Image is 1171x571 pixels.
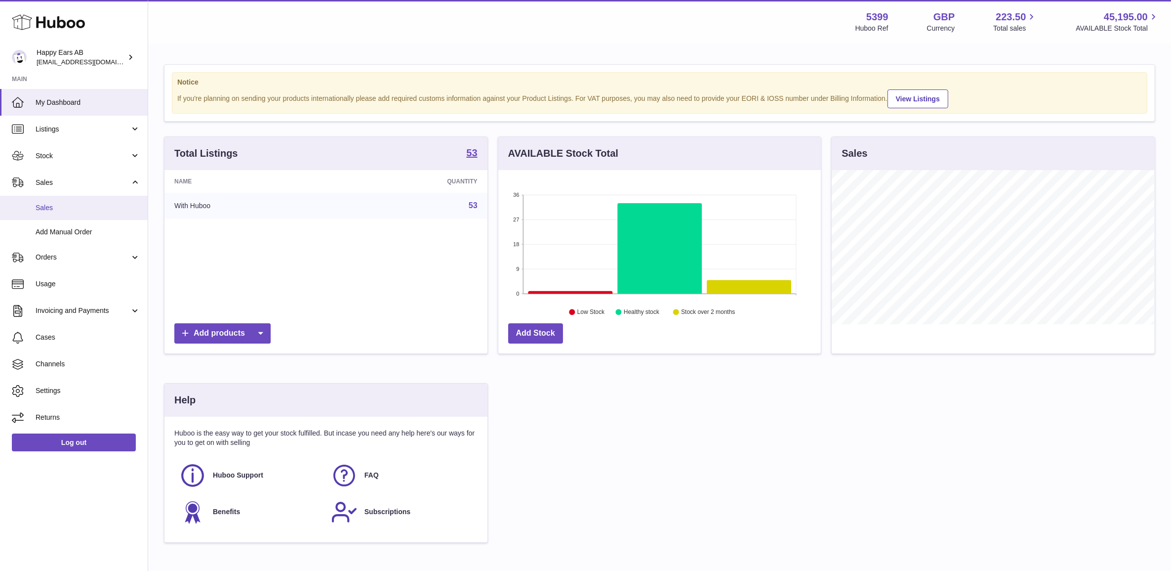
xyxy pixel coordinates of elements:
[174,323,271,344] a: Add products
[36,125,130,134] span: Listings
[36,386,140,395] span: Settings
[174,394,196,407] h3: Help
[12,50,27,65] img: internalAdmin-5399@internal.huboo.com
[933,10,955,24] strong: GBP
[36,413,140,422] span: Returns
[36,178,130,187] span: Sales
[513,217,519,222] text: 27
[866,10,888,24] strong: 5399
[331,499,473,526] a: Subscriptions
[624,309,660,316] text: Healthy stock
[213,507,240,517] span: Benefits
[842,147,867,160] h3: Sales
[513,241,519,247] text: 18
[36,253,130,262] span: Orders
[177,88,1142,108] div: If you're planning on sending your products internationally please add required customs informati...
[508,147,618,160] h3: AVAILABLE Stock Total
[513,192,519,198] text: 36
[927,24,955,33] div: Currency
[36,151,130,161] span: Stock
[36,333,140,342] span: Cases
[993,24,1037,33] span: Total sales
[331,462,473,489] a: FAQ
[213,471,263,480] span: Huboo Support
[36,98,140,107] span: My Dashboard
[174,147,238,160] h3: Total Listings
[36,279,140,289] span: Usage
[1104,10,1148,24] span: 45,195.00
[36,203,140,213] span: Sales
[164,170,335,193] th: Name
[12,434,136,451] a: Log out
[681,309,735,316] text: Stock over 2 months
[36,227,140,237] span: Add Manual Order
[36,306,130,315] span: Invoicing and Payments
[466,148,477,160] a: 53
[364,471,379,480] span: FAQ
[996,10,1026,24] span: 223.50
[335,170,487,193] th: Quantity
[37,58,145,66] span: [EMAIL_ADDRESS][DOMAIN_NAME]
[174,429,478,447] p: Huboo is the easy way to get your stock fulfilled. But incase you need any help here's our ways f...
[179,462,321,489] a: Huboo Support
[364,507,410,517] span: Subscriptions
[577,309,605,316] text: Low Stock
[179,499,321,526] a: Benefits
[164,193,335,219] td: With Huboo
[37,48,125,67] div: Happy Ears AB
[855,24,888,33] div: Huboo Ref
[516,266,519,272] text: 9
[993,10,1037,33] a: 223.50 Total sales
[1076,10,1159,33] a: 45,195.00 AVAILABLE Stock Total
[177,78,1142,87] strong: Notice
[516,291,519,297] text: 0
[1076,24,1159,33] span: AVAILABLE Stock Total
[508,323,563,344] a: Add Stock
[466,148,477,158] strong: 53
[469,201,478,210] a: 53
[888,89,948,108] a: View Listings
[36,359,140,369] span: Channels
